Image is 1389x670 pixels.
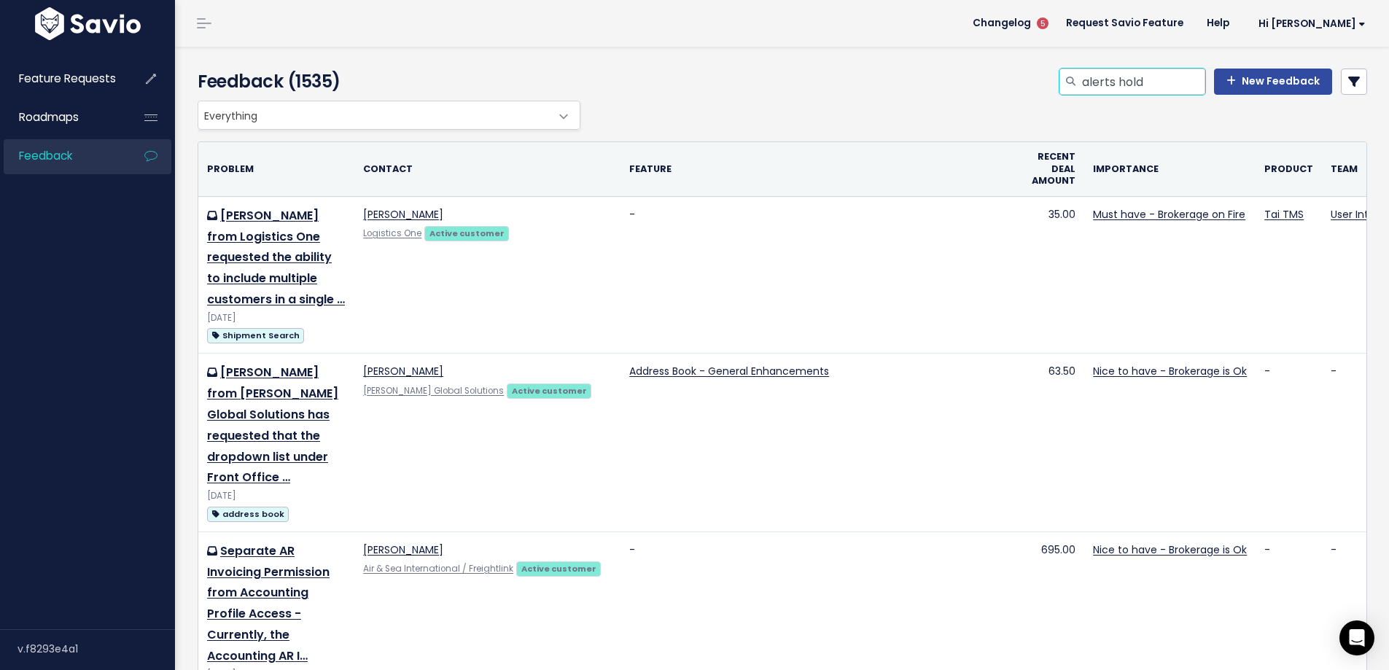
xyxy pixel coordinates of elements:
a: Hi [PERSON_NAME] [1241,12,1377,35]
a: New Feedback [1214,69,1332,95]
strong: Active customer [512,385,587,397]
h4: Feedback (1535) [198,69,573,95]
th: Recent deal amount [1023,142,1084,196]
a: Request Savio Feature [1054,12,1195,34]
td: - [1256,354,1322,531]
div: Open Intercom Messenger [1339,620,1374,655]
span: 5 [1037,17,1048,29]
a: Help [1195,12,1241,34]
span: Feature Requests [19,71,116,86]
th: Problem [198,142,354,196]
a: address book [207,505,289,523]
div: [DATE] [207,488,346,504]
a: Active customer [507,383,591,397]
th: Product [1256,142,1322,196]
span: Feedback [19,148,72,163]
th: Contact [354,142,620,196]
a: [PERSON_NAME] Global Solutions [363,385,504,397]
span: Everything [198,101,580,130]
a: [PERSON_NAME] [363,207,443,222]
span: Changelog [973,18,1031,28]
a: Logistics One [363,227,421,239]
span: Hi [PERSON_NAME] [1258,18,1366,29]
div: [DATE] [207,311,346,326]
a: Nice to have - Brokerage is Ok [1093,364,1247,378]
td: - [620,196,1023,354]
strong: Active customer [429,227,505,239]
div: v.f8293e4a1 [17,630,175,668]
a: Must have - Brokerage on Fire [1093,207,1245,222]
a: Active customer [424,225,509,240]
span: Everything [198,101,550,129]
a: Air & Sea International / Freightlink [363,563,513,574]
a: Address Book - General Enhancements [629,364,829,378]
a: Separate AR Invoicing Permission from Accounting Profile Access - Currently, the Accounting AR I… [207,542,330,664]
span: Shipment Search [207,328,304,343]
a: Feedback [4,139,121,173]
a: Tai TMS [1264,207,1304,222]
a: Active customer [516,561,601,575]
a: [PERSON_NAME] [363,364,443,378]
strong: Active customer [521,563,596,574]
th: Importance [1084,142,1256,196]
a: Nice to have - Brokerage is Ok [1093,542,1247,557]
a: Shipment Search [207,326,304,344]
img: logo-white.9d6f32f41409.svg [31,7,144,40]
a: [PERSON_NAME] [363,542,443,557]
th: Feature [620,142,1023,196]
input: Search feedback... [1081,69,1205,95]
a: Feature Requests [4,62,121,96]
span: Roadmaps [19,109,79,125]
span: address book [207,507,289,522]
a: [PERSON_NAME] from [PERSON_NAME] Global Solutions has requested that the dropdown list under Fron... [207,364,338,486]
a: Roadmaps [4,101,121,134]
a: [PERSON_NAME] from Logistics One requested the ability to include multiple customers in a single … [207,207,345,308]
td: 63.50 [1023,354,1084,531]
td: 35.00 [1023,196,1084,354]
